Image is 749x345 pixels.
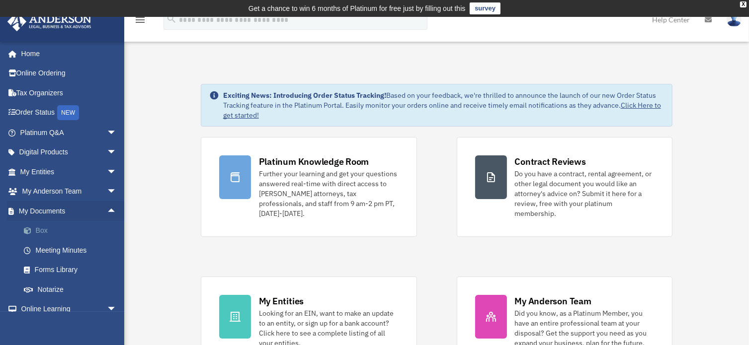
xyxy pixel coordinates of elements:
[470,2,500,14] a: survey
[740,1,747,7] div: close
[7,64,132,83] a: Online Ordering
[7,123,132,142] a: Platinum Q&Aarrow_drop_down
[107,299,127,320] span: arrow_drop_down
[57,105,79,120] div: NEW
[7,44,127,64] a: Home
[457,137,673,237] a: Contract Reviews Do you have a contract, rental agreement, or other legal document you would like...
[107,142,127,163] span: arrow_drop_down
[7,162,132,182] a: My Entitiesarrow_drop_down
[166,13,177,24] i: search
[7,83,132,103] a: Tax Organizers
[14,279,132,299] a: Notarize
[14,260,132,280] a: Forms Library
[7,299,132,319] a: Online Learningarrow_drop_down
[107,201,127,221] span: arrow_drop_up
[515,169,655,218] div: Do you have a contract, rental agreement, or other legal document you would like an attorney's ad...
[134,17,146,26] a: menu
[259,295,304,307] div: My Entities
[7,201,132,221] a: My Documentsarrow_drop_up
[259,169,399,218] div: Further your learning and get your questions answered real-time with direct access to [PERSON_NAM...
[7,142,132,162] a: Digital Productsarrow_drop_down
[107,123,127,143] span: arrow_drop_down
[259,155,369,168] div: Platinum Knowledge Room
[107,162,127,182] span: arrow_drop_down
[107,182,127,202] span: arrow_drop_down
[14,221,132,241] a: Box
[7,182,132,202] a: My Anderson Teamarrow_drop_down
[4,12,94,31] img: Anderson Advisors Platinum Portal
[515,295,591,307] div: My Anderson Team
[727,12,742,27] img: User Pic
[223,101,661,120] a: Click Here to get started!
[223,91,386,100] strong: Exciting News: Introducing Order Status Tracking!
[14,240,132,260] a: Meeting Minutes
[223,90,665,120] div: Based on your feedback, we're thrilled to announce the launch of our new Order Status Tracking fe...
[134,14,146,26] i: menu
[201,137,417,237] a: Platinum Knowledge Room Further your learning and get your questions answered real-time with dire...
[515,155,586,168] div: Contract Reviews
[249,2,466,14] div: Get a chance to win 6 months of Platinum for free just by filling out this
[7,103,132,123] a: Order StatusNEW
